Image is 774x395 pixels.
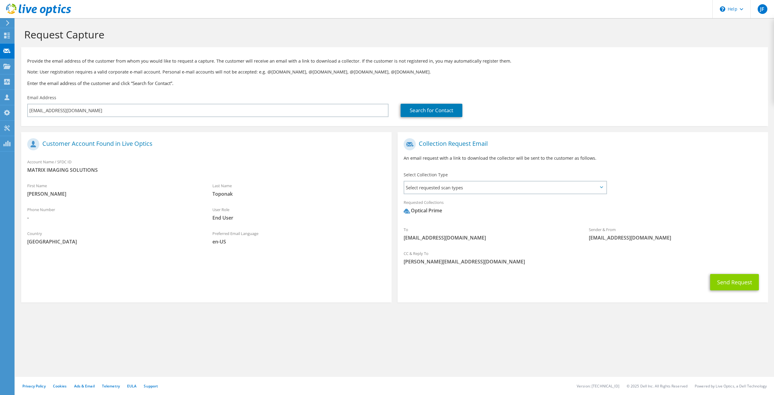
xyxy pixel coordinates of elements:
[144,384,158,389] a: Support
[27,95,56,101] label: Email Address
[758,4,767,14] span: JF
[404,172,448,178] label: Select Collection Type
[212,214,385,221] span: End User
[212,191,385,197] span: Toponak
[206,227,392,248] div: Preferred Email Language
[404,234,577,241] span: [EMAIL_ADDRESS][DOMAIN_NAME]
[404,155,762,162] p: An email request with a link to download the collector will be sent to the customer as follows.
[398,223,583,244] div: To
[404,207,442,214] div: Optical Prime
[74,384,95,389] a: Ads & Email
[27,191,200,197] span: [PERSON_NAME]
[27,58,762,64] p: Provide the email address of the customer from whom you would like to request a capture. The cust...
[21,227,206,248] div: Country
[720,6,725,12] svg: \n
[583,223,768,244] div: Sender & From
[695,384,767,389] li: Powered by Live Optics, a Dell Technology
[21,203,206,224] div: Phone Number
[404,138,759,150] h1: Collection Request Email
[21,179,206,200] div: First Name
[401,104,462,117] a: Search for Contact
[21,155,392,176] div: Account Name / SFDC ID
[627,384,687,389] li: © 2025 Dell Inc. All Rights Reserved
[27,238,200,245] span: [GEOGRAPHIC_DATA]
[577,384,619,389] li: Version: [TECHNICAL_ID]
[27,214,200,221] span: -
[24,28,762,41] h1: Request Capture
[710,274,759,290] button: Send Request
[206,179,392,200] div: Last Name
[27,138,382,150] h1: Customer Account Found in Live Optics
[22,384,46,389] a: Privacy Policy
[53,384,67,389] a: Cookies
[212,238,385,245] span: en-US
[404,258,762,265] span: [PERSON_NAME][EMAIL_ADDRESS][DOMAIN_NAME]
[404,181,606,194] span: Select requested scan types
[102,384,120,389] a: Telemetry
[27,80,762,87] h3: Enter the email address of the customer and click “Search for Contact”.
[27,167,385,173] span: MATRIX IMAGING SOLUTIONS
[398,247,768,268] div: CC & Reply To
[589,234,762,241] span: [EMAIL_ADDRESS][DOMAIN_NAME]
[27,69,762,75] p: Note: User registration requires a valid corporate e-mail account. Personal e-mail accounts will ...
[206,203,392,224] div: User Role
[398,196,768,220] div: Requested Collections
[127,384,136,389] a: EULA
